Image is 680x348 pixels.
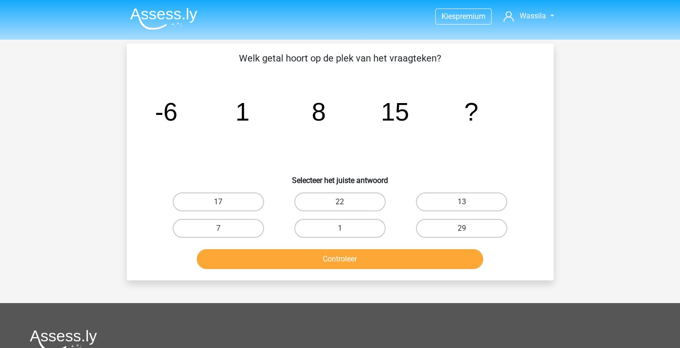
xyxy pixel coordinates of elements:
img: Assessly [130,8,197,30]
tspan: 1 [235,97,249,126]
button: Controleer [197,249,483,269]
tspan: -6 [155,97,177,126]
h6: Selecteer het juiste antwoord [142,168,539,185]
p: Welk getal hoort op de plek van het vraagteken? [142,51,539,65]
tspan: ? [464,97,478,126]
label: 1 [294,219,386,238]
label: 17 [173,192,264,211]
label: 29 [416,219,507,238]
tspan: 15 [380,97,409,126]
label: 7 [173,219,264,238]
a: Wassila [500,10,557,22]
label: 22 [294,192,386,211]
span: Kies [442,12,456,21]
label: 13 [416,192,507,211]
span: premium [456,12,486,21]
a: Kiespremium [436,10,491,23]
tspan: 8 [311,97,326,126]
span: Wassila [520,11,546,20]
